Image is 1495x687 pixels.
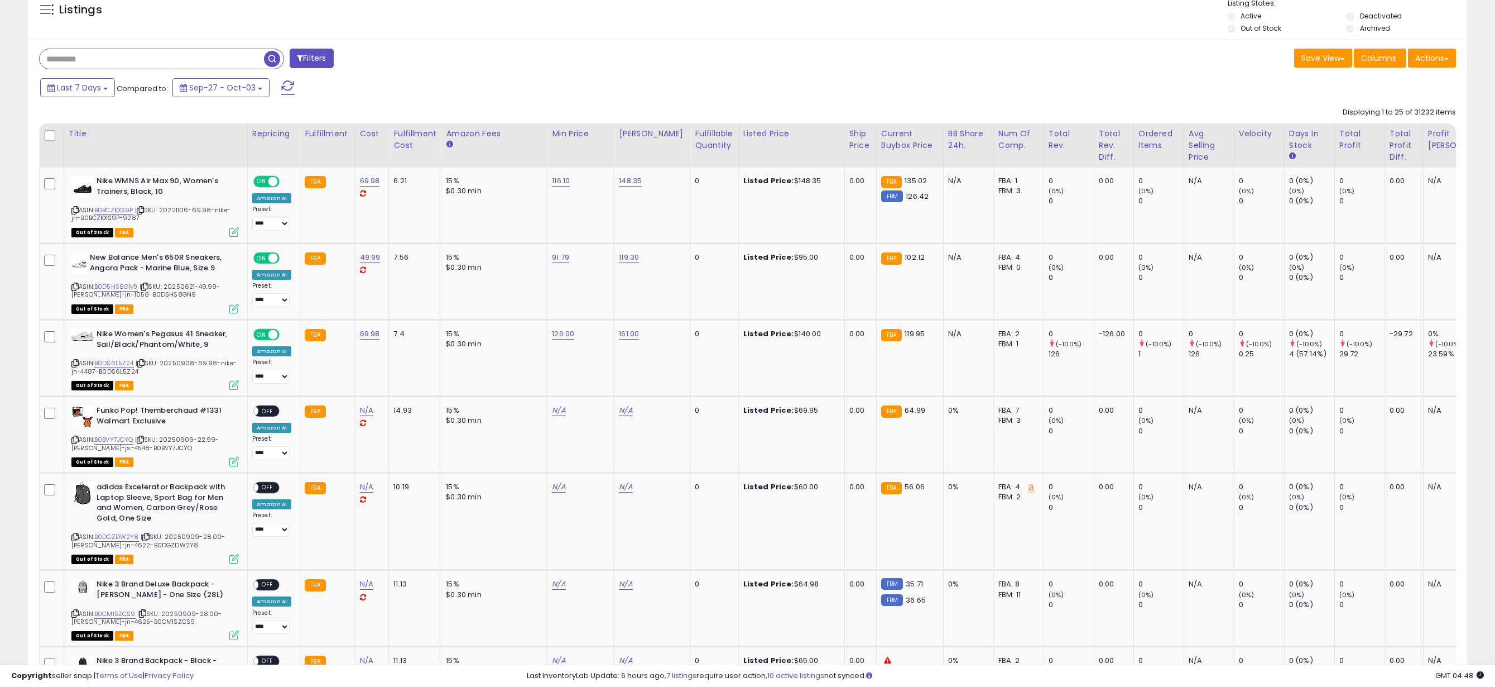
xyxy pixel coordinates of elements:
[1241,23,1281,33] label: Out of Stock
[71,435,219,452] span: | SKU: 20250909-22.99-[PERSON_NAME]-js-4548-B0BVY7JCYQ
[881,252,902,265] small: FBA
[1339,196,1385,206] div: 0
[552,128,609,140] div: Min Price
[743,329,836,339] div: $140.00
[619,579,632,590] a: N/A
[849,128,872,151] div: Ship Price
[1138,416,1154,425] small: (0%)
[1339,329,1385,339] div: 0
[254,254,268,263] span: ON
[258,407,276,416] span: OFF
[1289,196,1334,206] div: 0 (0%)
[57,82,101,93] span: Last 7 Days
[619,328,639,340] a: 161.00
[1289,482,1334,492] div: 0 (0%)
[1361,53,1396,64] span: Columns
[1239,349,1284,359] div: 0.25
[1239,252,1284,263] div: 0
[115,228,134,237] span: FBA
[552,481,565,493] a: N/A
[1189,482,1225,492] div: N/A
[1241,11,1261,21] label: Active
[252,423,291,433] div: Amazon AI
[1049,405,1094,416] div: 0
[1049,196,1094,206] div: 0
[1049,176,1094,186] div: 0
[1339,482,1385,492] div: 0
[743,252,836,263] div: $95.00
[446,329,539,339] div: 15%
[252,346,291,356] div: Amazon AI
[252,499,291,509] div: Amazon AI
[948,128,989,151] div: BB Share 24h.
[252,359,291,383] div: Preset:
[1360,11,1402,21] label: Deactivated
[71,176,239,236] div: ASIN:
[619,252,639,263] a: 119.30
[552,175,570,187] a: 116.10
[881,329,902,341] small: FBA
[71,405,94,428] img: 41-HxKPeYFL._SL40_.jpg
[94,359,134,368] a: B0DS6L5Z24
[1390,128,1419,163] div: Total Profit Diff.
[905,481,925,492] span: 56.06
[695,252,729,263] div: 0
[1339,493,1355,502] small: (0%)
[94,206,133,215] a: B0BCZKXS9P
[849,176,868,186] div: 0.00
[71,206,231,222] span: | SKU: 20221106-69.98-nike-jn-B0BCZKXS9P-9287
[71,329,239,389] div: ASIN:
[1343,107,1456,118] div: Displaying 1 to 25 of 31232 items
[849,405,868,416] div: 0.00
[393,252,432,263] div: 7.56
[849,329,868,339] div: 0.00
[1289,503,1334,513] div: 0 (0%)
[695,579,729,589] div: 0
[666,670,696,681] a: 7 listings
[1049,416,1064,425] small: (0%)
[360,328,380,340] a: 69.98
[254,177,268,187] span: ON
[446,339,539,349] div: $0.30 min
[743,579,836,589] div: $64.98
[1049,503,1094,513] div: 0
[71,359,237,375] span: | SKU: 20250908-69.98-nike-jn-4487-B0DS6L5Z24
[94,435,133,445] a: B0BVY7JCYQ
[743,482,836,492] div: $60.00
[881,578,903,590] small: FBM
[252,282,291,307] div: Preset:
[1138,128,1179,151] div: Ordered Items
[948,176,985,186] div: N/A
[1289,187,1305,195] small: (0%)
[998,128,1039,151] div: Num of Comp.
[90,252,225,276] b: New Balance Men's 650R Sneakers, Angora Pack - Marine Blue, Size 9
[1390,176,1415,186] div: 0.00
[145,670,194,681] a: Privacy Policy
[1099,329,1125,339] div: -126.00
[1049,252,1094,263] div: 0
[998,186,1035,196] div: FBM: 3
[278,254,296,263] span: OFF
[743,405,836,416] div: $69.95
[948,579,985,589] div: 0%
[619,128,685,140] div: [PERSON_NAME]
[360,405,373,416] a: N/A
[305,128,350,140] div: Fulfillment
[94,532,139,542] a: B0DGZDW2Y8
[1428,252,1491,263] div: N/A
[1138,273,1184,283] div: 0
[1390,405,1415,416] div: 0.00
[252,206,291,230] div: Preset:
[1289,426,1334,436] div: 0 (0%)
[305,482,325,494] small: FBA
[1049,579,1094,589] div: 0
[1196,340,1222,349] small: (-100%)
[881,405,902,418] small: FBA
[619,405,632,416] a: N/A
[1239,273,1284,283] div: 0
[695,176,729,186] div: 0
[1239,493,1254,502] small: (0%)
[97,482,232,526] b: adidas Excelerator Backpack with Laptop Sleeve, Sport Bag for Men and Women, Carbon Grey/Rose Gol...
[1408,49,1456,68] button: Actions
[1239,187,1254,195] small: (0%)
